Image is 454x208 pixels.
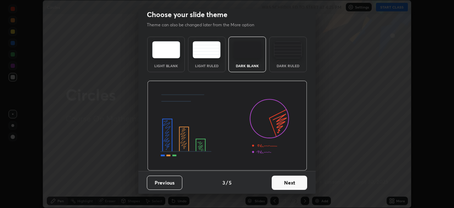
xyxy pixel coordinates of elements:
div: Dark Blank [233,64,261,68]
div: Light Ruled [193,64,221,68]
h4: 5 [229,179,232,186]
h4: 3 [222,179,225,186]
h2: Choose your slide theme [147,10,227,19]
button: Previous [147,176,182,190]
div: Light Blank [152,64,180,68]
div: Dark Ruled [274,64,302,68]
img: lightRuledTheme.5fabf969.svg [193,41,221,58]
img: darkThemeBanner.d06ce4a2.svg [147,81,307,171]
img: darkRuledTheme.de295e13.svg [274,41,302,58]
p: Theme can also be changed later from the More option [147,22,262,28]
img: lightTheme.e5ed3b09.svg [152,41,180,58]
h4: / [226,179,228,186]
button: Next [272,176,307,190]
img: darkTheme.f0cc69e5.svg [233,41,261,58]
